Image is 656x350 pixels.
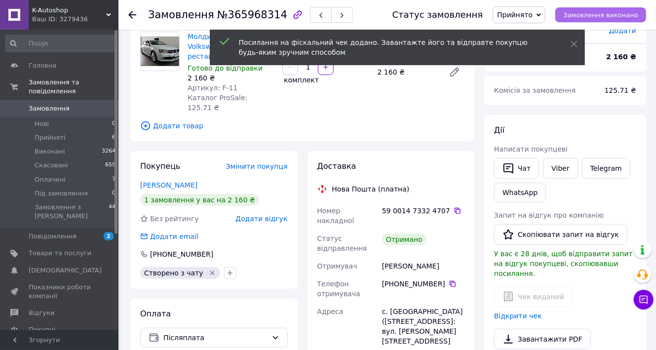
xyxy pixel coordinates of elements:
[188,84,238,92] span: Артикул: F-11
[102,147,116,156] span: 3264
[380,257,466,275] div: [PERSON_NAME]
[494,183,546,202] a: WhatsApp
[226,162,288,170] span: Змінити покупця
[494,86,576,94] span: Комісія за замовлення
[140,194,259,206] div: 1 замовлення у вас на 2 160 ₴
[144,269,203,277] span: Створено з чату
[29,325,55,334] span: Покупці
[188,33,272,60] a: Молдинги на двері для Volkswagen Jetta Mk6 рестайл. [DATE]-[DATE]
[149,249,214,259] div: [PHONE_NUMBER]
[317,262,357,270] span: Отримувач
[281,75,320,85] div: комплект
[188,94,247,112] span: Каталог ProSale: 125.71 ₴
[497,11,533,19] span: Прийнято
[208,269,216,277] svg: Видалити мітку
[29,232,77,241] span: Повідомлення
[380,303,466,350] div: с. [GEOGRAPHIC_DATA] ([STREET_ADDRESS]: вул. [PERSON_NAME][STREET_ADDRESS]
[494,329,591,350] a: Завантажити PDF
[35,119,49,128] span: Нові
[141,37,179,66] img: Молдинги на двері для Volkswagen Jetta Mk6 рестайл. 2014-2018
[29,249,91,258] span: Товари та послуги
[35,133,65,142] span: Прийняті
[555,7,646,22] button: Замовлення виконано
[35,175,66,184] span: Оплачені
[104,232,114,240] span: 2
[188,64,263,72] span: Готово до відправки
[35,189,88,198] span: Під замовлення
[29,309,54,317] span: Відгуки
[494,145,568,153] span: Написати покупцеві
[109,203,116,221] span: 44
[217,9,287,21] span: №365968314
[330,184,412,194] div: Нова Пошта (платна)
[494,211,604,219] span: Запит на відгук про компанію
[29,266,102,275] span: [DEMOGRAPHIC_DATA]
[317,207,354,225] span: Номер накладної
[235,215,287,223] span: Додати відгук
[5,35,116,52] input: Пошук
[494,312,542,320] a: Відкрити чек
[605,86,636,94] span: 125.71 ₴
[445,62,464,82] a: Редагувати
[35,161,68,170] span: Скасовані
[29,61,56,70] span: Головна
[317,234,367,252] span: Статус відправлення
[29,283,91,301] span: Показники роботи компанії
[32,15,118,24] div: Ваш ID: 3279436
[150,215,199,223] span: Без рейтингу
[149,232,199,241] div: Додати email
[317,308,344,315] span: Адреса
[140,161,181,171] span: Покупець
[609,27,636,35] span: Додати
[163,332,268,343] span: Післяплата
[128,10,136,20] div: Повернутися назад
[563,11,638,19] span: Замовлення виконано
[140,309,171,318] span: Оплата
[148,9,214,21] span: Замовлення
[188,73,274,83] div: 2 160 ₴
[392,10,483,20] div: Статус замовлення
[494,250,633,277] span: У вас є 28 днів, щоб відправити запит на відгук покупцеві, скопіювавши посилання.
[382,233,426,245] div: Отримано
[112,119,116,128] span: 0
[382,206,464,216] div: 59 0014 7332 4707
[494,158,539,179] button: Чат
[29,104,70,113] span: Замовлення
[140,181,197,189] a: [PERSON_NAME]
[29,78,118,96] span: Замовлення та повідомлення
[317,280,360,298] span: Телефон отримувача
[112,175,116,184] span: 7
[112,189,116,198] span: 0
[35,203,109,221] span: Замовлення з [PERSON_NAME]
[374,65,441,79] div: 2 160 ₴
[139,232,199,241] div: Додати email
[582,158,630,179] a: Telegram
[634,290,654,310] button: Чат з покупцем
[494,224,627,245] button: Скопіювати запит на відгук
[606,53,636,61] b: 2 160 ₴
[112,133,116,142] span: 6
[35,147,65,156] span: Виконані
[105,161,116,170] span: 659
[239,38,546,57] div: Посилання на фіскальний чек додано. Завантажте його та відправте покупцю будь-яким зручним способом
[382,279,464,289] div: [PHONE_NUMBER]
[32,6,106,15] span: K-Autoshop
[494,125,504,135] span: Дії
[317,161,356,171] span: Доставка
[543,158,578,179] a: Viber
[140,120,464,131] span: Додати товар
